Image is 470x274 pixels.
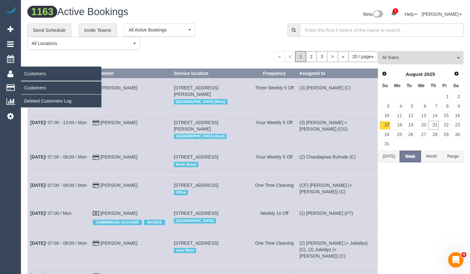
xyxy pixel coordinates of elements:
b: [DATE] [30,154,45,160]
a: [PERSON_NAME] [100,211,137,216]
a: 2 [388,6,400,21]
th: Assigned to [297,69,378,78]
i: Credit Card Payment [93,241,99,246]
a: 15 [439,111,450,120]
td: Service location [171,147,252,175]
td: Frequency [252,78,296,113]
td: Assigned to [297,204,378,233]
span: [STREET_ADDRESS][PERSON_NAME] [174,85,218,97]
td: Schedule date [28,233,90,266]
span: [STREET_ADDRESS] [174,241,218,246]
span: 2025 [424,71,435,77]
div: Location [174,97,249,106]
span: Prev [382,71,387,76]
td: Assigned to [297,147,378,175]
a: » [338,51,349,62]
i: Credit Card Payment [93,121,99,125]
b: [DATE] [30,211,45,216]
a: 31 [380,140,390,148]
td: Service location [171,78,252,113]
span: 1163 [27,6,57,18]
td: Assigned to [297,233,378,266]
button: Month [421,151,442,162]
nav: Pagination navigation [274,51,378,62]
a: 30 [451,130,461,139]
span: COMMERCIAL ACCOUNT [93,220,142,225]
span: Inner West [174,248,196,253]
span: All Teams [382,55,456,60]
td: Frequency [252,175,296,203]
td: Frequency [252,113,296,147]
ol: All Locations [27,37,140,50]
ul: Customers [21,81,101,108]
td: Service location [171,233,252,266]
span: [GEOGRAPHIC_DATA] [174,218,216,223]
a: 26 [404,130,415,139]
h1: Active Bookings [27,6,241,17]
a: Prev [380,69,389,78]
a: 16 [451,111,461,120]
img: New interface [372,10,383,19]
span: INVOICE [144,220,165,225]
a: 2 [451,93,461,101]
td: Assigned to [297,78,378,113]
a: 7 [428,102,439,111]
a: 28 [428,130,439,139]
td: Service location [171,113,252,147]
th: Frequency [252,69,296,78]
iframe: Intercom live chat [448,252,464,268]
button: All Teams [378,51,464,64]
td: Customer [90,113,171,147]
a: 5 [404,102,415,111]
div: Location [174,188,249,197]
span: North (East) [174,162,198,167]
span: All Active Bookings [128,27,187,33]
span: 4 [461,252,466,257]
a: 12 [404,111,415,120]
a: 13 [415,111,427,120]
span: Saturday [453,83,459,88]
b: [DATE] [30,183,45,188]
a: [PERSON_NAME] [422,12,462,17]
div: Location [174,160,249,169]
td: Assigned to [297,113,378,147]
td: Frequency [252,233,296,266]
div: Location [174,216,249,225]
ol: All Teams [378,51,464,61]
td: Schedule date [28,113,90,147]
span: « [274,51,285,62]
i: Credit Card Payment [93,183,99,188]
td: Customer [90,147,171,175]
a: 24 [380,130,390,139]
a: [DATE]/ 07:00 - 08:00 / Mon [30,241,87,246]
img: Automaid Logo [4,6,17,15]
a: Invite Teams [79,23,117,37]
span: Wednesday [418,83,425,88]
a: 4 [391,102,403,111]
b: [DATE] [30,241,45,246]
span: < [285,51,296,62]
a: [DATE]/ 07:00 / Mon [30,211,71,216]
a: 19 [404,121,415,130]
td: Customer [90,204,171,233]
i: Check Payment [93,211,99,216]
a: [PERSON_NAME] [100,120,137,125]
td: Frequency [252,204,296,233]
i: Credit Card Payment [93,155,99,160]
a: [PERSON_NAME] [100,154,137,160]
input: Enter the first 3 letters of the name to search [300,23,464,37]
span: Friday [442,83,447,88]
td: Assigned to [297,175,378,203]
a: 21 [428,121,439,130]
a: [PERSON_NAME] [100,241,137,246]
td: Customer [90,175,171,203]
td: Frequency [252,147,296,175]
a: Deleted Customers Log [21,95,101,107]
span: 1 [295,51,306,62]
a: 20 [415,121,427,130]
td: Schedule date [28,175,90,203]
td: Service location [171,204,252,233]
a: 17 [380,121,390,130]
span: Next [454,71,459,76]
th: Customer [90,69,171,78]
